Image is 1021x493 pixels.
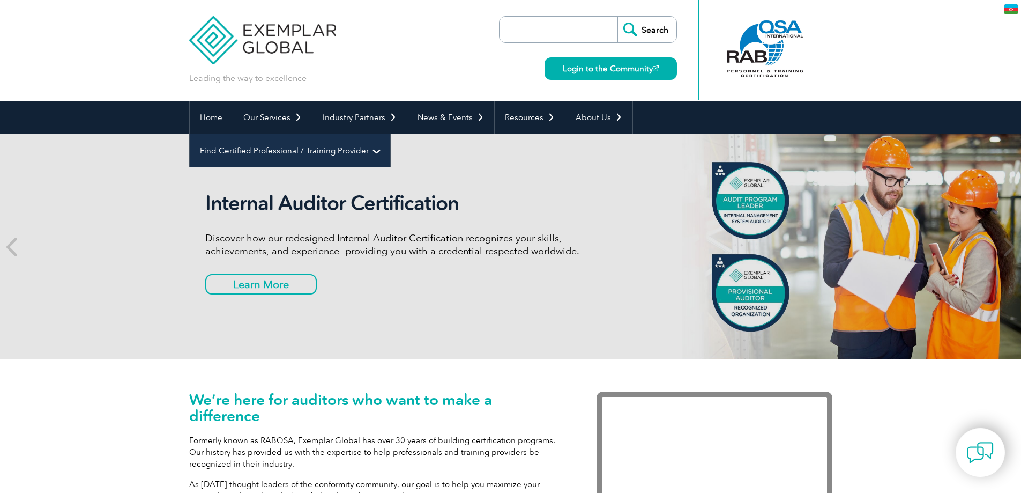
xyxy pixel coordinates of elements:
a: News & Events [407,101,494,134]
a: Industry Partners [312,101,407,134]
a: Learn More [205,274,317,295]
a: Our Services [233,101,312,134]
h2: Internal Auditor Certification [205,191,607,216]
img: open_square.png [653,65,659,71]
p: Discover how our redesigned Internal Auditor Certification recognizes your skills, achievements, ... [205,232,607,257]
img: contact-chat.png [967,439,994,466]
a: About Us [565,101,632,134]
p: Formerly known as RABQSA, Exemplar Global has over 30 years of building certification programs. O... [189,435,564,470]
a: Find Certified Professional / Training Provider [190,134,390,167]
a: Resources [495,101,565,134]
input: Search [617,17,676,42]
p: Leading the way to excellence [189,72,307,84]
h1: We’re here for auditors who want to make a difference [189,392,564,424]
a: Home [190,101,233,134]
img: az [1004,4,1018,14]
a: Login to the Community [545,57,677,80]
